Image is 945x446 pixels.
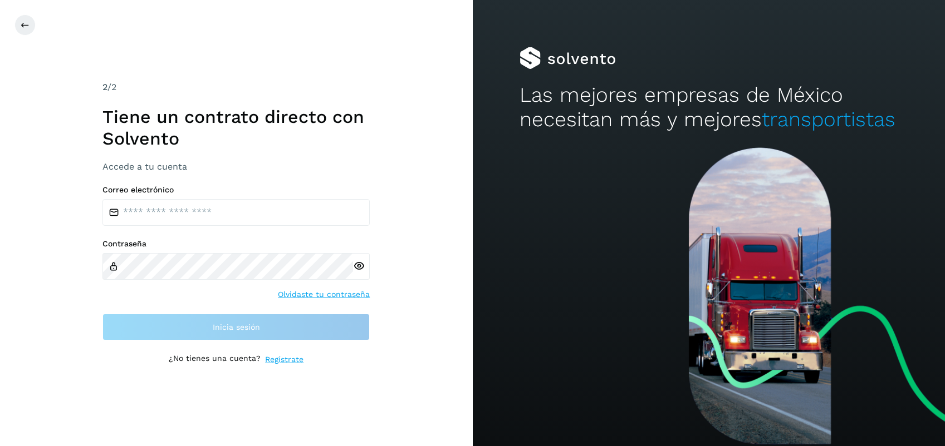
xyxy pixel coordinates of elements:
span: transportistas [762,107,895,131]
h2: Las mejores empresas de México necesitan más y mejores [520,83,898,132]
div: /2 [102,81,370,94]
a: Olvidaste tu contraseña [278,289,370,300]
button: Inicia sesión [102,314,370,340]
a: Regístrate [265,354,303,365]
span: Inicia sesión [213,323,260,331]
label: Contraseña [102,239,370,249]
h3: Accede a tu cuenta [102,161,370,172]
span: 2 [102,82,107,92]
h1: Tiene un contrato directo con Solvento [102,106,370,149]
p: ¿No tienes una cuenta? [169,354,261,365]
label: Correo electrónico [102,185,370,195]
